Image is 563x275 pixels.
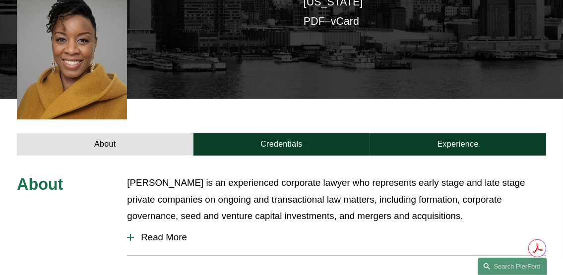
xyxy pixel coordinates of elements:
a: Experience [370,133,546,156]
a: Search this site [478,258,547,275]
span: About [17,175,63,193]
a: PDF [304,15,325,27]
a: vCard [331,15,359,27]
a: Credentials [193,133,370,156]
button: Read More [127,224,546,250]
p: [PERSON_NAME] is an experienced corporate lawyer who represents early stage and late stage privat... [127,174,546,224]
span: Read More [134,232,546,243]
a: About [17,133,193,156]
